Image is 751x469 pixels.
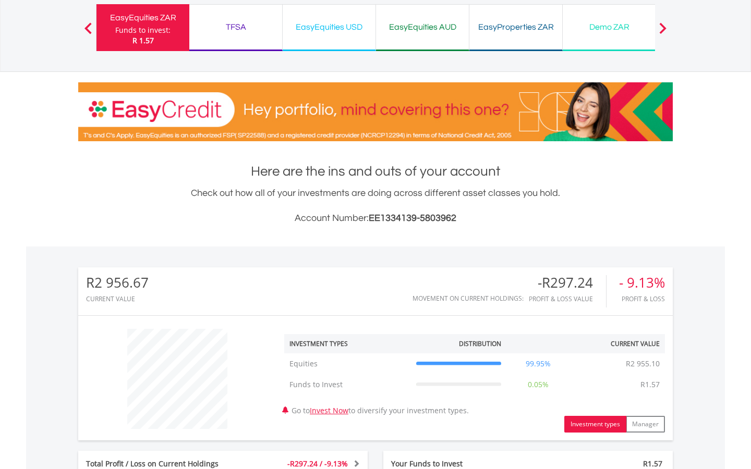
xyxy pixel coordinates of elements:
h3: Account Number: [78,211,673,226]
a: Invest Now [310,405,348,415]
td: Funds to Invest [284,374,411,395]
div: -R297.24 [529,275,606,290]
td: 0.05% [506,374,570,395]
div: EasyEquities AUD [382,20,463,34]
span: R 1.57 [132,35,154,45]
span: -R297.24 / -9.13% [287,459,348,468]
div: TFSA [196,20,276,34]
div: EasyProperties ZAR [476,20,556,34]
th: Investment Types [284,334,411,353]
div: Your Funds to Invest [383,459,528,469]
span: R1.57 [643,459,662,468]
div: Total Profit / Loss on Current Holdings [78,459,247,469]
button: Manager [626,416,665,433]
div: CURRENT VALUE [86,295,149,302]
div: Movement on Current Holdings: [413,295,524,302]
div: Check out how all of your investments are doing across different asset classes you hold. [78,186,673,226]
div: Demo ZAR [569,20,649,34]
td: Equities [284,353,411,374]
div: - 9.13% [619,275,665,290]
div: EasyEquities USD [289,20,369,34]
div: Funds to invest: [115,25,171,35]
span: EE1334139-5803962 [369,213,456,223]
td: R1.57 [635,374,665,395]
th: Current Value [570,334,665,353]
button: Investment types [564,416,626,433]
button: Next [652,28,673,38]
td: 99.95% [506,353,570,374]
div: Profit & Loss Value [529,295,606,302]
div: Go to to diversify your investment types. [276,324,673,433]
div: EasyEquities ZAR [103,10,183,25]
td: R2 955.10 [621,353,665,374]
div: R2 956.67 [86,275,149,290]
h1: Here are the ins and outs of your account [78,162,673,181]
div: Distribution [459,339,501,348]
img: EasyCredit Promotion Banner [78,82,673,141]
div: Profit & Loss [619,295,665,302]
button: Previous [78,28,99,38]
